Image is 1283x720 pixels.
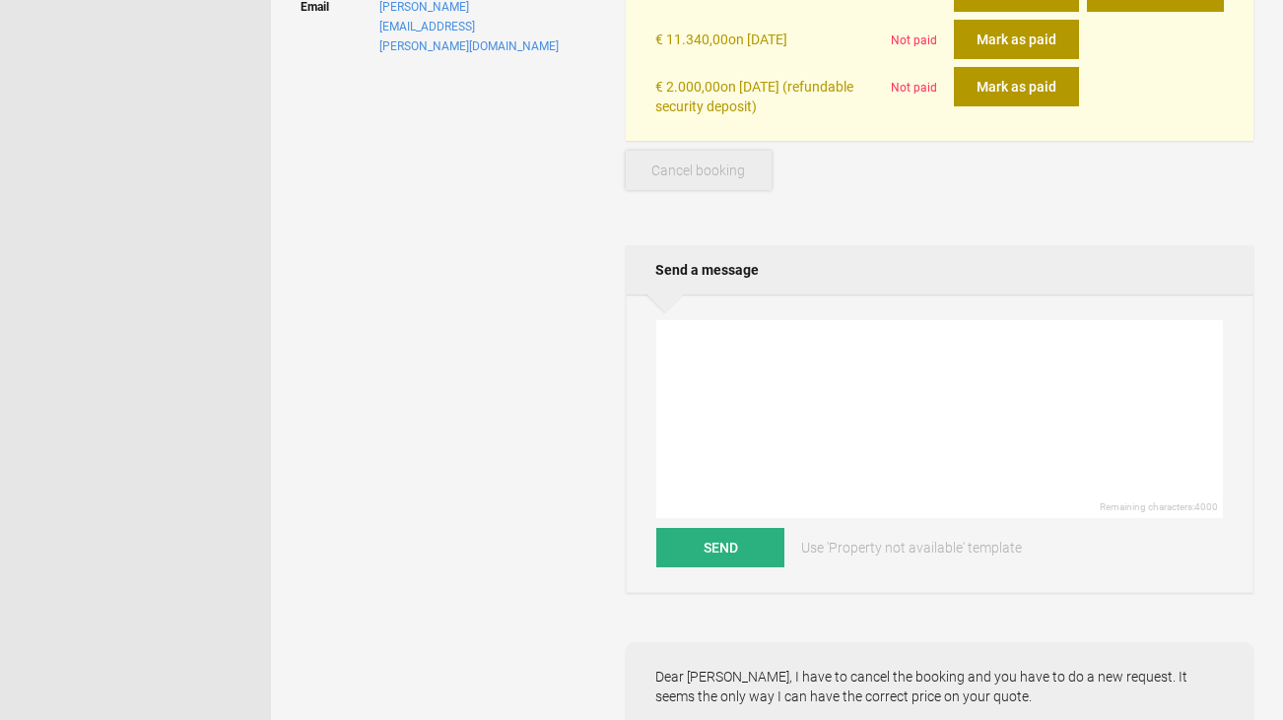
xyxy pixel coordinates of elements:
[655,32,728,47] flynt-currency: € 11.340,00
[655,79,720,95] flynt-currency: € 2.000,00
[656,528,784,567] button: Send
[954,67,1078,106] button: Mark as paid
[655,67,883,116] div: on [DATE] (refundable security deposit)
[655,20,883,67] div: on [DATE]
[883,20,954,67] div: Not paid
[954,20,1078,59] button: Mark as paid
[626,151,771,190] button: Cancel booking
[787,528,1036,567] a: Use 'Property not available' template
[883,67,954,116] div: Not paid
[651,163,745,178] span: Cancel booking
[626,245,1253,295] h2: Send a message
